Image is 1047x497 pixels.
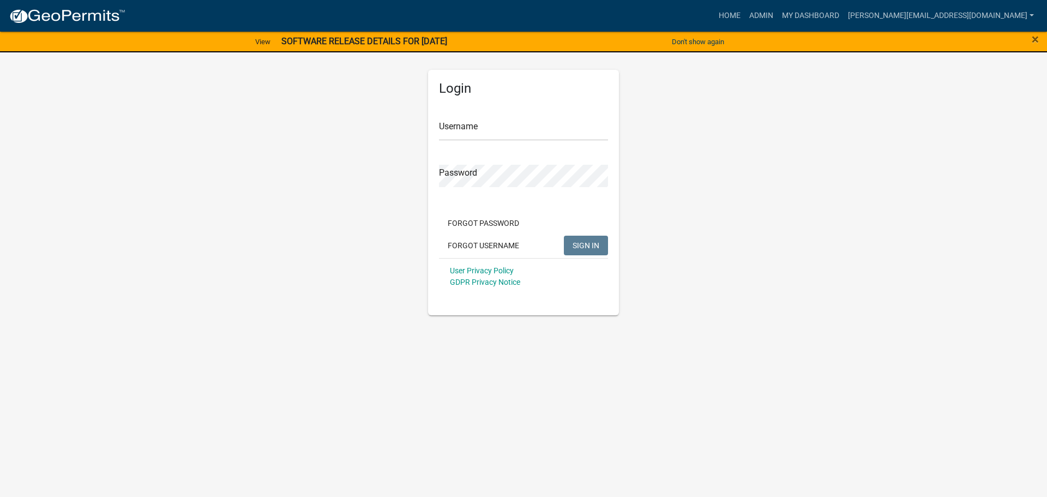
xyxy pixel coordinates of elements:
[281,36,447,46] strong: SOFTWARE RELEASE DETAILS FOR [DATE]
[844,5,1038,26] a: [PERSON_NAME][EMAIL_ADDRESS][DOMAIN_NAME]
[1032,33,1039,46] button: Close
[778,5,844,26] a: My Dashboard
[439,213,528,233] button: Forgot Password
[667,33,729,51] button: Don't show again
[1032,32,1039,47] span: ×
[564,236,608,255] button: SIGN IN
[439,236,528,255] button: Forgot Username
[714,5,745,26] a: Home
[573,241,599,249] span: SIGN IN
[439,81,608,97] h5: Login
[450,278,520,286] a: GDPR Privacy Notice
[251,33,275,51] a: View
[450,266,514,275] a: User Privacy Policy
[745,5,778,26] a: Admin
